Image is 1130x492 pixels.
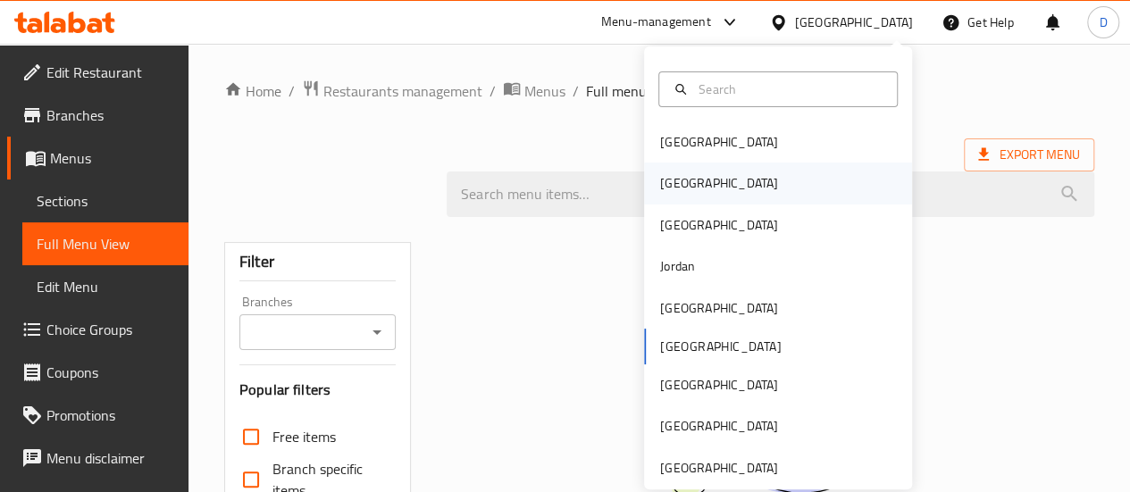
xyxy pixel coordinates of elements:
li: / [573,80,579,102]
div: [GEOGRAPHIC_DATA] [660,215,778,235]
nav: breadcrumb [224,79,1094,103]
a: Full Menu View [22,222,188,265]
a: Choice Groups [7,308,188,351]
a: Coupons [7,351,188,394]
a: Edit Menu [22,265,188,308]
a: Sections [22,179,188,222]
span: Branches [46,104,174,126]
a: Menus [503,79,565,103]
span: D [1099,13,1107,32]
div: Jordan [660,256,695,276]
span: Promotions [46,404,174,426]
span: Choice Groups [46,319,174,340]
a: Promotions [7,394,188,437]
a: Edit Restaurant [7,51,188,94]
input: Search [691,79,886,99]
span: Edit Menu [37,276,174,297]
a: Menus [7,137,188,179]
input: search [447,171,1094,217]
span: Export Menu [978,144,1080,166]
span: Full Menu View [37,233,174,254]
span: Export Menu [964,138,1094,171]
button: Open [364,320,389,345]
div: [GEOGRAPHIC_DATA] [660,132,778,152]
div: Filter [239,243,397,281]
a: Restaurants management [302,79,482,103]
h3: Popular filters [239,379,397,400]
li: / [490,80,496,102]
span: Free items [272,426,336,447]
span: Edit Restaurant [46,62,174,83]
a: Branches [7,94,188,137]
span: Menus [50,147,174,169]
div: [GEOGRAPHIC_DATA] [660,458,778,478]
div: Menu-management [601,12,711,33]
span: Coupons [46,362,174,383]
a: Home [224,80,281,102]
span: Full menu view [586,80,678,102]
div: [GEOGRAPHIC_DATA] [660,298,778,318]
span: Sections [37,190,174,212]
div: [GEOGRAPHIC_DATA] [660,375,778,395]
div: [GEOGRAPHIC_DATA] [660,173,778,193]
div: [GEOGRAPHIC_DATA] [660,416,778,436]
span: Menu disclaimer [46,447,174,469]
span: Restaurants management [323,80,482,102]
a: Menu disclaimer [7,437,188,479]
span: Menus [524,80,565,102]
div: [GEOGRAPHIC_DATA] [795,13,913,32]
li: / [289,80,295,102]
